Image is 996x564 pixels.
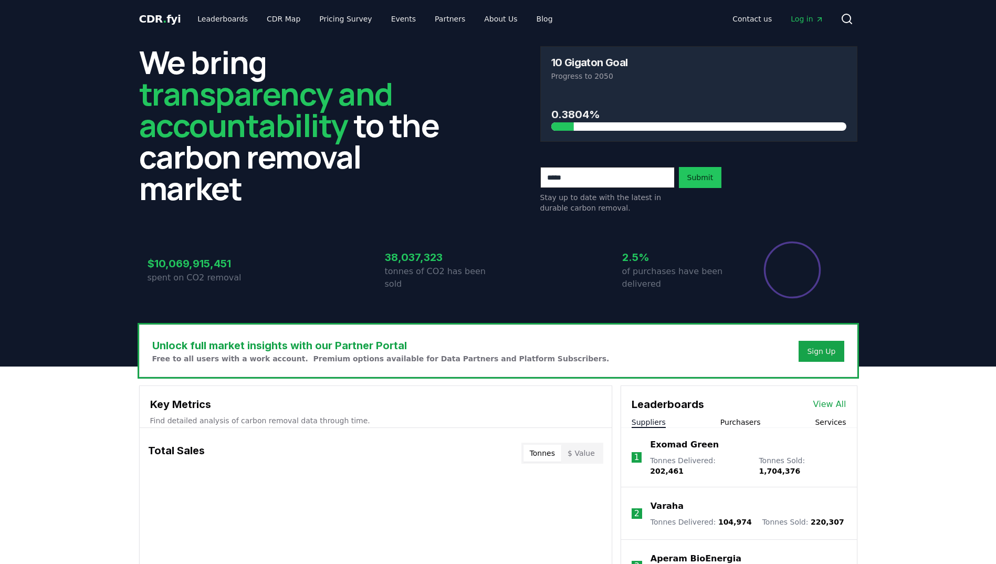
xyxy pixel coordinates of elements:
button: Sign Up [799,341,844,362]
button: Services [815,417,846,427]
nav: Main [189,9,561,28]
p: 1 [634,451,639,464]
span: 104,974 [718,518,752,526]
p: spent on CO2 removal [148,271,261,284]
p: Free to all users with a work account. Premium options available for Data Partners and Platform S... [152,353,610,364]
a: Log in [782,9,832,28]
h3: Total Sales [148,443,205,464]
a: CDR Map [258,9,309,28]
h3: Key Metrics [150,396,601,412]
nav: Main [724,9,832,28]
button: $ Value [561,445,601,462]
p: Tonnes Sold : [762,517,844,527]
button: Tonnes [523,445,561,462]
a: Exomad Green [650,438,719,451]
a: Sign Up [807,346,835,357]
span: CDR fyi [139,13,181,25]
p: Tonnes Delivered : [651,517,752,527]
button: Suppliers [632,417,666,427]
div: Percentage of sales delivered [763,241,822,299]
h3: 38,037,323 [385,249,498,265]
h3: 2.5% [622,249,736,265]
a: Blog [528,9,561,28]
h3: Unlock full market insights with our Partner Portal [152,338,610,353]
a: About Us [476,9,526,28]
span: 1,704,376 [759,467,800,475]
span: . [163,13,166,25]
a: Events [383,9,424,28]
a: View All [813,398,846,411]
p: tonnes of CO2 has been sold [385,265,498,290]
span: transparency and accountability [139,72,393,147]
p: Progress to 2050 [551,71,846,81]
span: 220,307 [811,518,844,526]
h3: Leaderboards [632,396,704,412]
h3: 10 Gigaton Goal [551,57,628,68]
h3: 0.3804% [551,107,846,122]
span: 202,461 [650,467,684,475]
button: Submit [679,167,722,188]
a: Partners [426,9,474,28]
p: 2 [634,507,639,520]
h2: We bring to the carbon removal market [139,46,456,204]
a: CDR.fyi [139,12,181,26]
button: Purchasers [720,417,761,427]
p: Stay up to date with the latest in durable carbon removal. [540,192,675,213]
p: Tonnes Sold : [759,455,846,476]
h3: $10,069,915,451 [148,256,261,271]
span: Log in [791,14,823,24]
a: Varaha [651,500,684,513]
a: Contact us [724,9,780,28]
p: Tonnes Delivered : [650,455,748,476]
p: Find detailed analysis of carbon removal data through time. [150,415,601,426]
a: Leaderboards [189,9,256,28]
a: Pricing Survey [311,9,380,28]
p: of purchases have been delivered [622,265,736,290]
